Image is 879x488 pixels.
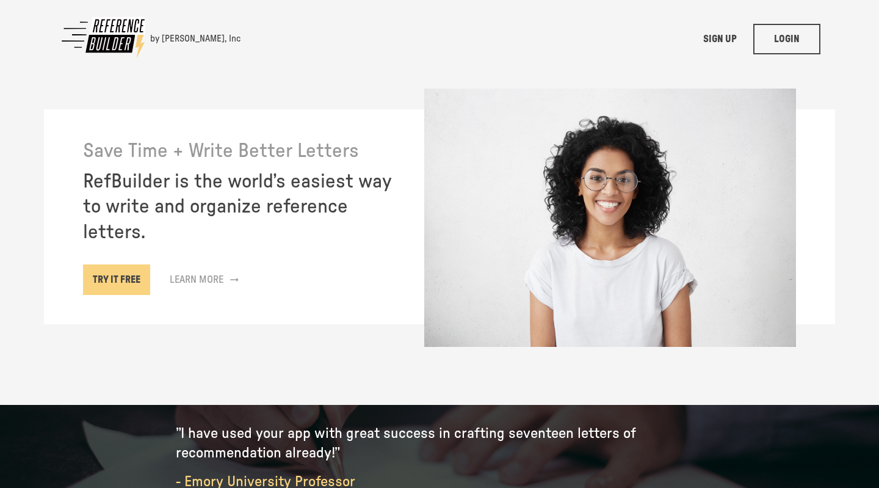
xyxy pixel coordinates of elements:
a: LOGIN [753,24,820,54]
h5: RefBuilder is the world’s easiest way to write and organize reference letters. [83,169,399,246]
a: TRY IT FREE [83,264,150,295]
a: Learn More [160,264,248,295]
img: Reference Builder Logo [59,15,150,60]
img: writing on paper [424,88,797,348]
a: SIGN UP [686,24,753,54]
h5: Save Time + Write Better Letters [83,139,399,164]
div: by [PERSON_NAME], Inc [150,33,241,45]
p: Learn More [170,272,223,287]
p: ”I have used your app with great success in crafting seventeen letters of recommendation already!” [176,424,703,462]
